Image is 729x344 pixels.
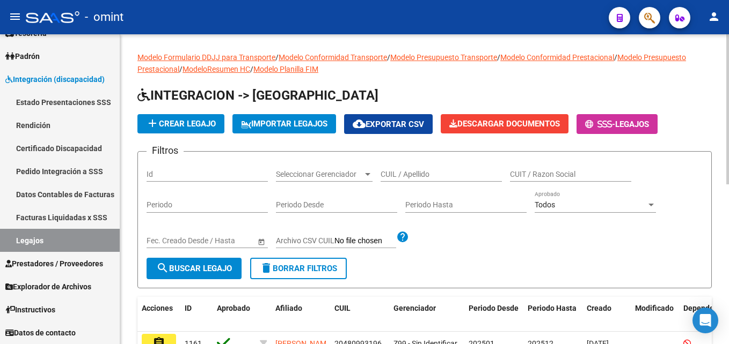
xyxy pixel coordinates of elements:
span: Descargar Documentos [449,119,560,129]
mat-icon: help [396,230,409,243]
input: Archivo CSV CUIL [334,236,396,246]
span: Buscar Legajo [156,264,232,273]
span: IMPORTAR LEGAJOS [241,119,327,129]
span: Seleccionar Gerenciador [276,170,363,179]
button: Descargar Documentos [441,114,568,133]
span: Modificado [635,304,674,312]
span: Gerenciador [393,304,436,312]
span: Explorador de Archivos [5,281,91,293]
datatable-header-cell: Creado [582,297,631,332]
datatable-header-cell: Modificado [631,297,679,332]
a: Modelo Formulario DDJJ para Transporte [137,53,275,62]
datatable-header-cell: Afiliado [271,297,330,332]
span: - omint [85,5,123,29]
span: - [585,119,615,129]
datatable-header-cell: Periodo Hasta [523,297,582,332]
button: Buscar Legajo [147,258,242,279]
span: Legajos [615,119,649,129]
span: Periodo Desde [469,304,519,312]
span: Todos [535,200,555,209]
a: Modelo Presupuesto Transporte [390,53,497,62]
a: Modelo Conformidad Prestacional [500,53,614,62]
span: INTEGRACION -> [GEOGRAPHIC_DATA] [137,88,378,103]
mat-icon: search [156,261,169,274]
div: Open Intercom Messenger [692,308,718,333]
a: ModeloResumen HC [183,65,250,73]
span: Aprobado [217,304,250,312]
button: Borrar Filtros [250,258,347,279]
mat-icon: cloud_download [353,117,366,130]
button: Exportar CSV [344,114,433,134]
datatable-header-cell: Aprobado [213,297,256,332]
span: Dependencia [683,304,728,312]
h3: Filtros [147,143,184,158]
button: -Legajos [577,114,658,134]
a: Modelo Planilla FIM [253,65,318,73]
span: Crear Legajo [146,119,216,129]
button: Open calendar [256,236,267,247]
span: Integración (discapacidad) [5,73,105,85]
mat-icon: person [708,10,720,23]
span: Creado [587,304,611,312]
span: Periodo Hasta [528,304,577,312]
span: Datos de contacto [5,327,76,339]
span: Archivo CSV CUIL [276,236,334,245]
input: Start date [147,236,180,245]
button: IMPORTAR LEGAJOS [232,114,336,133]
mat-icon: add [146,117,159,130]
span: CUIL [334,304,351,312]
datatable-header-cell: Acciones [137,297,180,332]
datatable-header-cell: Gerenciador [389,297,464,332]
span: ID [185,304,192,312]
datatable-header-cell: ID [180,297,213,332]
input: End date [189,236,242,245]
datatable-header-cell: CUIL [330,297,389,332]
span: Acciones [142,304,173,312]
button: Crear Legajo [137,114,224,133]
span: Padrón [5,50,40,62]
datatable-header-cell: Periodo Desde [464,297,523,332]
mat-icon: menu [9,10,21,23]
span: Afiliado [275,304,302,312]
span: Borrar Filtros [260,264,337,273]
mat-icon: delete [260,261,273,274]
span: Exportar CSV [353,119,424,129]
span: Prestadores / Proveedores [5,258,103,270]
span: Instructivos [5,304,55,316]
a: Modelo Conformidad Transporte [279,53,387,62]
